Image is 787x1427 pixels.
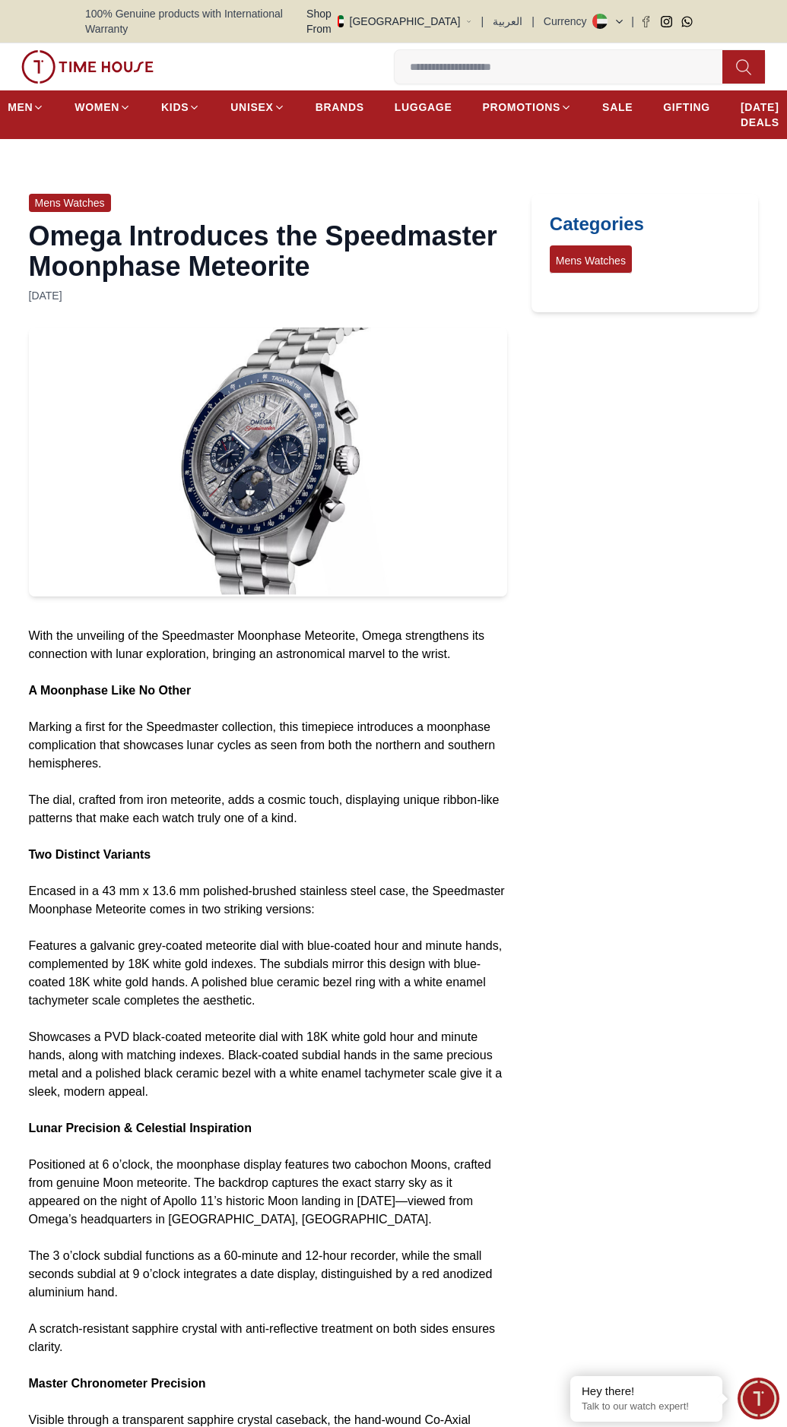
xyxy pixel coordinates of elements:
a: BRANDS [316,93,364,121]
span: KIDS [161,100,189,115]
strong: A Moonphase Like No Other [29,684,192,697]
span: BRANDS [316,100,364,115]
strong: Master Chronometer Precision [29,1377,206,1390]
span: | [481,14,484,29]
p: With the unveiling of the Speedmaster Moonphase Meteorite, Omega strengthens its connection with ... [29,627,507,663]
a: [DATE] DEALS [741,93,779,136]
a: Whatsapp [681,16,693,27]
p: A scratch-resistant sapphire crystal with anti-reflective treatment on both sides ensures clarity. [29,1320,507,1356]
span: 100% Genuine products with International Warranty [85,6,306,36]
p: Encased in a 43 mm x 13.6 mm polished-brushed stainless steel case, the Speedmaster Moonphase Met... [29,882,507,919]
p: Showcases a PVD black-coated meteorite dial with 18K white gold hour and minute hands, along with... [29,1028,507,1101]
a: WOMEN [75,93,131,121]
p: Features a galvanic grey-coated meteorite dial with blue-coated hour and minute hands, complement... [29,937,507,1010]
p: [DATE] [29,288,507,303]
p: Marking a first for the Speedmaster collection, this timepiece introduces a moonphase complicatio... [29,718,507,773]
a: SALE [602,93,633,121]
span: UNISEX [230,100,273,115]
span: [DATE] DEALS [741,100,779,130]
button: العربية [493,14,522,29]
a: PROMOTIONS [482,93,572,121]
a: Instagram [661,16,672,27]
span: LUGGAGE [395,100,452,115]
span: PROMOTIONS [482,100,560,115]
img: ... [21,50,154,84]
p: The 3 o’clock subdial functions as a 60-minute and 12-hour recorder, while the small seconds subd... [29,1247,507,1302]
span: | [532,14,535,29]
p: Talk to our watch expert! [582,1400,711,1413]
p: Positioned at 6 o’clock, the moonphase display features two cabochon Moons, crafted from genuine ... [29,1156,507,1229]
span: WOMEN [75,100,119,115]
a: GIFTING [663,93,710,121]
span: SALE [602,100,633,115]
p: The dial, crafted from iron meteorite, adds a cosmic touch, displaying unique ribbon-like pattern... [29,791,507,827]
span: Mens Watches [29,194,111,212]
span: GIFTING [663,100,710,115]
a: Mens Watches [550,245,632,274]
button: Shop From[GEOGRAPHIC_DATA] [306,6,472,36]
a: UNISEX [230,93,284,121]
div: Chat Widget [738,1378,779,1419]
a: LUGGAGE [395,93,452,121]
h3: Categories [550,212,741,236]
h1: Omega Introduces the Speedmaster Moonphase Meteorite [29,221,507,282]
a: Facebook [640,16,652,27]
div: Currency [544,14,593,29]
span: MEN [8,100,33,115]
span: | [631,14,634,29]
div: Hey there! [582,1384,711,1399]
a: KIDS [161,93,200,121]
strong: Lunar Precision & Celestial Inspiration [29,1122,252,1134]
a: MEN [8,93,44,121]
strong: Two Distinct Variants [29,848,151,861]
img: United Arab Emirates [338,15,344,27]
img: Omega Introduces the Speedmaster Moonphase Meteorite [29,327,507,596]
a: Mens Watches [29,196,111,209]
